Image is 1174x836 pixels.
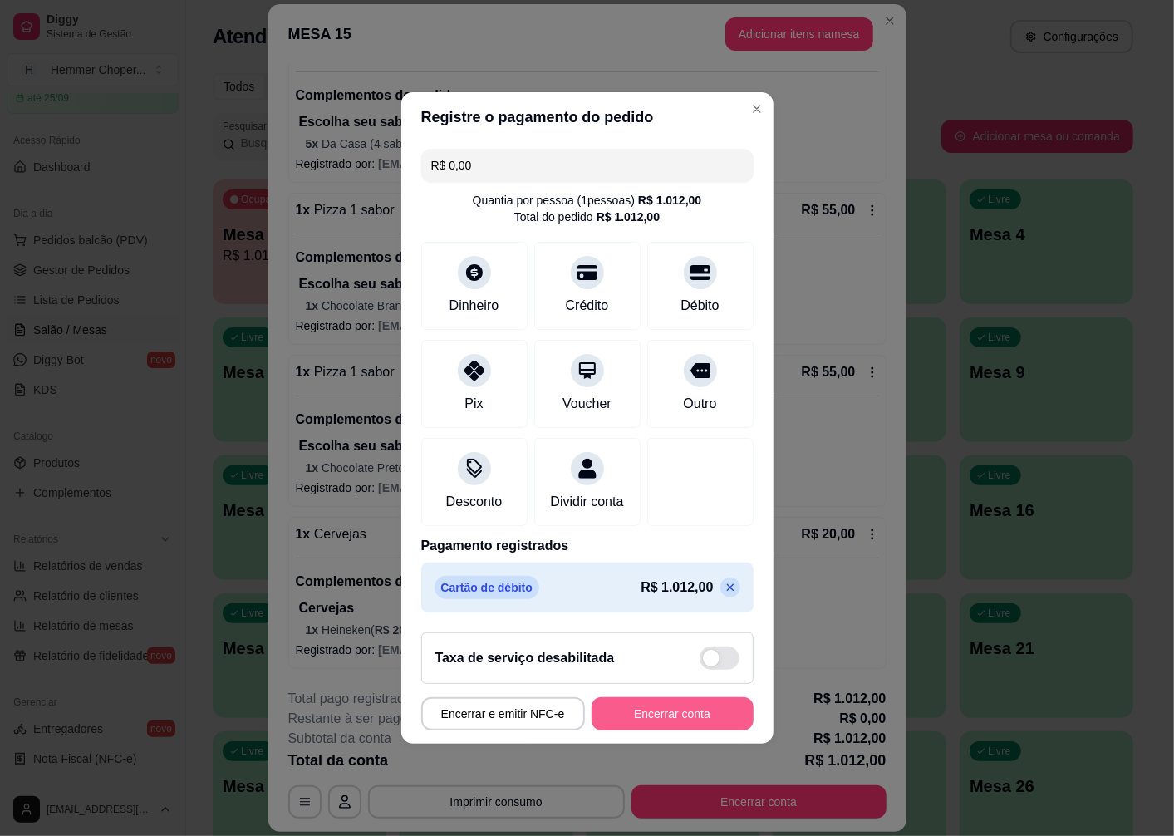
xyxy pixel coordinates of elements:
div: R$ 1.012,00 [638,192,701,209]
div: Voucher [562,394,612,414]
p: Cartão de débito [435,576,539,599]
div: Quantia por pessoa ( 1 pessoas) [473,192,702,209]
p: R$ 1.012,00 [641,578,713,597]
button: Encerrar conta [592,697,754,730]
button: Close [744,96,770,122]
button: Encerrar e emitir NFC-e [421,697,585,730]
h2: Taxa de serviço desabilitada [435,648,615,668]
div: Total do pedido [514,209,660,225]
div: Dividir conta [550,492,623,512]
header: Registre o pagamento do pedido [401,92,774,142]
div: Dinheiro [449,296,499,316]
div: Outro [683,394,716,414]
div: Débito [680,296,719,316]
div: Desconto [446,492,503,512]
div: R$ 1.012,00 [597,209,660,225]
div: Pix [464,394,483,414]
div: Crédito [566,296,609,316]
p: Pagamento registrados [421,536,754,556]
input: Ex.: hambúrguer de cordeiro [431,149,744,182]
